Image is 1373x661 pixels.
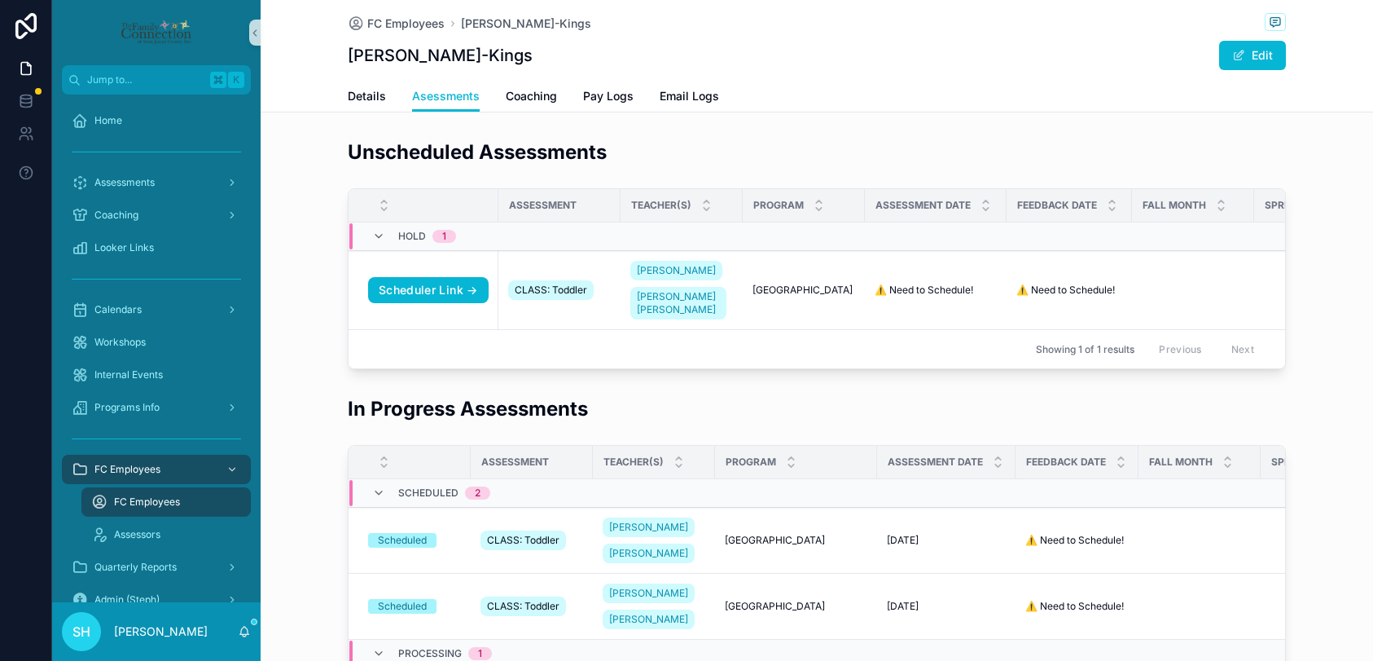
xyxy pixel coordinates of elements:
[114,496,180,509] span: FC Employees
[348,395,588,422] h2: In Progress Assessments
[94,303,142,316] span: Calendars
[412,88,480,104] span: Asessments
[368,277,489,303] a: Scheduler Link →
[487,600,559,613] span: CLASS: Toddler
[348,15,445,32] a: FC Employees
[609,521,688,534] span: [PERSON_NAME]
[62,585,251,615] a: Admin (Steph)
[1016,284,1115,297] span: ⚠️ Need to Schedule!
[87,73,204,86] span: Jump to...
[62,360,251,390] a: Internal Events
[1149,456,1213,469] span: Fall Month
[62,455,251,484] a: FC Employees
[875,284,973,297] span: ⚠️ Need to Schedule!
[230,73,243,86] span: K
[62,65,251,95] button: Jump to...K
[94,209,138,222] span: Coaching
[631,199,691,212] span: Teacher(s)
[609,547,688,560] span: [PERSON_NAME]
[1025,600,1124,613] span: ⚠️ Need to Schedule!
[752,284,853,297] span: [GEOGRAPHIC_DATA]
[62,106,251,135] a: Home
[475,487,480,500] div: 2
[348,82,386,114] a: Details
[62,328,251,357] a: Workshops
[887,534,1006,547] a: [DATE]
[515,284,587,297] span: CLASS: Toddler
[887,534,919,547] span: [DATE]
[609,613,688,626] span: [PERSON_NAME]
[442,230,446,243] div: 1
[94,368,163,381] span: Internal Events
[725,600,867,613] a: [GEOGRAPHIC_DATA]
[508,277,611,303] a: CLASS: Toddler
[412,82,480,112] a: Asessments
[1143,199,1206,212] span: Fall Month
[367,15,445,32] span: FC Employees
[94,176,155,189] span: Assessments
[481,456,549,469] span: Assessment
[887,600,919,613] span: [DATE]
[398,487,458,500] span: Scheduled
[630,287,726,319] a: [PERSON_NAME] [PERSON_NAME]
[94,401,160,414] span: Programs Info
[1025,600,1129,613] a: ⚠️ Need to Schedule!
[583,88,634,104] span: Pay Logs
[81,487,251,517] a: FC Employees
[603,514,705,566] a: [PERSON_NAME][PERSON_NAME]
[378,599,427,614] div: Scheduled
[348,44,533,67] h1: [PERSON_NAME]-Kings
[637,264,716,277] span: [PERSON_NAME]
[348,139,607,165] h2: Unscheduled Assessments
[660,88,719,104] span: Email Logs
[875,284,997,297] a: ⚠️ Need to Schedule!
[603,518,695,537] a: [PERSON_NAME]
[62,233,251,262] a: Looker Links
[1026,456,1106,469] span: Feedback Date
[753,199,804,212] span: Program
[506,82,557,114] a: Coaching
[94,241,154,254] span: Looker Links
[378,533,427,548] div: Scheduled
[368,533,461,548] a: Scheduled
[630,258,733,323] a: [PERSON_NAME][PERSON_NAME] [PERSON_NAME]
[1016,284,1122,297] a: ⚠️ Need to Schedule!
[348,88,386,104] span: Details
[603,610,695,629] a: [PERSON_NAME]
[637,290,720,316] span: [PERSON_NAME] [PERSON_NAME]
[480,527,583,553] a: CLASS: Toddler
[887,600,1006,613] a: [DATE]
[478,647,482,660] div: 1
[94,114,122,127] span: Home
[94,463,160,476] span: FC Employees
[1219,41,1286,70] button: Edit
[81,520,251,549] a: Assessors
[62,553,251,582] a: Quarterly Reports
[1025,534,1129,547] a: ⚠️ Need to Schedule!
[72,622,90,641] span: SH
[1265,199,1341,212] span: Spring Month
[725,534,867,547] a: [GEOGRAPHIC_DATA]
[603,456,664,469] span: Teacher(s)
[62,201,251,230] a: Coaching
[94,336,146,349] span: Workshops
[603,584,695,603] a: [PERSON_NAME]
[62,168,251,197] a: Assessments
[509,199,577,212] span: Assessment
[603,544,695,563] a: [PERSON_NAME]
[1271,456,1348,469] span: Spring Month
[480,593,583,619] a: CLASS: Toddler
[506,88,557,104] span: Coaching
[752,284,855,297] a: [GEOGRAPHIC_DATA]
[94,561,177,574] span: Quarterly Reports
[398,647,462,660] span: Processing
[1036,343,1134,356] span: Showing 1 of 1 results
[62,295,251,324] a: Calendars
[630,261,722,280] a: [PERSON_NAME]
[583,82,634,114] a: Pay Logs
[52,95,261,602] div: scrollable content
[461,15,591,32] a: [PERSON_NAME]-Kings
[94,593,160,606] span: Admin (Steph)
